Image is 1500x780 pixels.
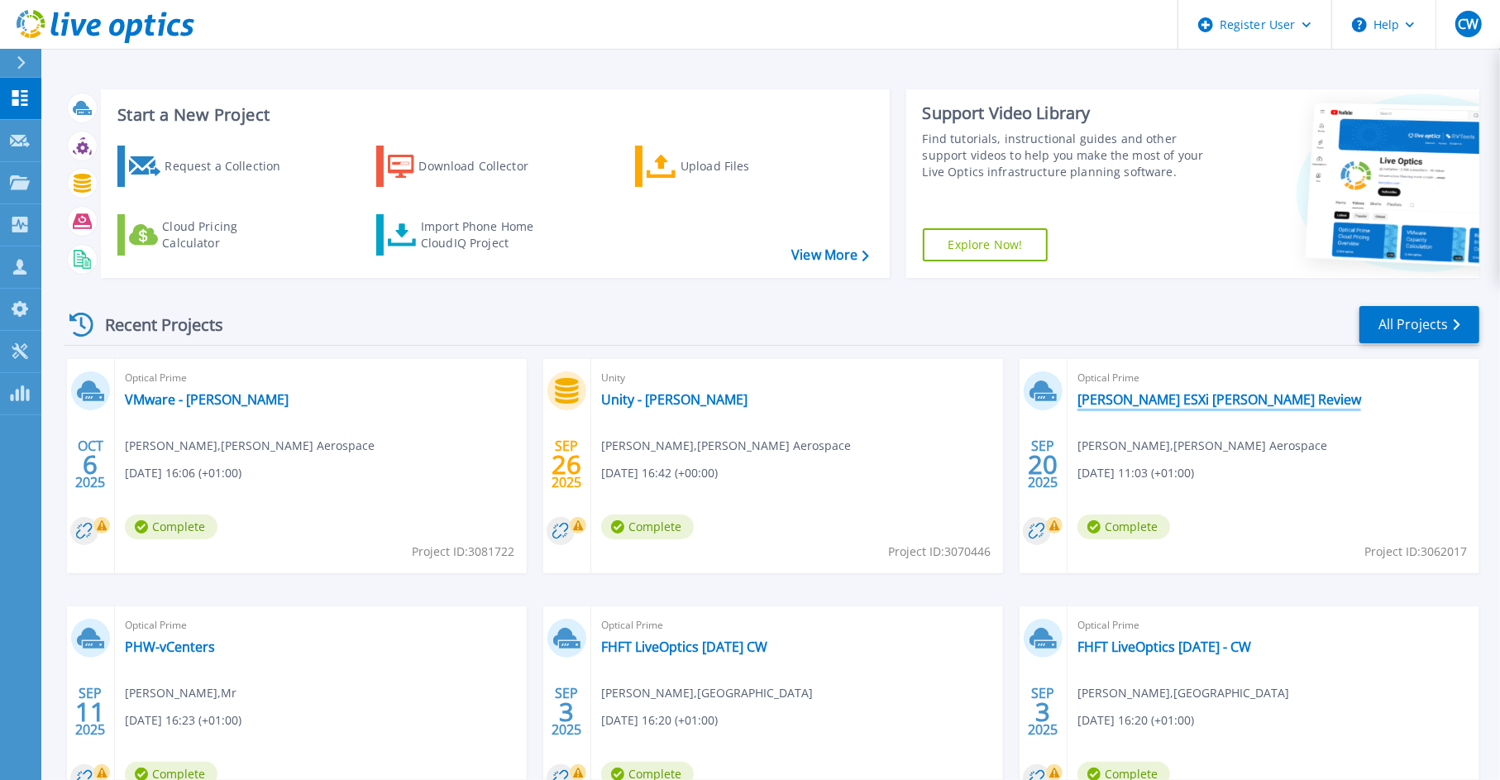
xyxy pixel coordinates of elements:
[83,457,98,471] span: 6
[601,639,767,655] a: FHFT LiveOptics [DATE] CW
[1027,682,1058,742] div: SEP 2025
[1077,616,1469,634] span: Optical Prime
[923,228,1049,261] a: Explore Now!
[418,150,551,183] div: Download Collector
[1364,543,1467,561] span: Project ID: 3062017
[791,247,868,263] a: View More
[923,131,1214,180] div: Find tutorials, instructional guides and other support videos to help you make the most of your L...
[117,106,868,124] h3: Start a New Project
[1077,464,1194,482] span: [DATE] 11:03 (+01:00)
[1028,457,1058,471] span: 20
[125,616,517,634] span: Optical Prime
[1035,705,1050,719] span: 3
[1077,639,1251,655] a: FHFT LiveOptics [DATE] - CW
[125,437,375,455] span: [PERSON_NAME] , [PERSON_NAME] Aerospace
[601,711,718,730] span: [DATE] 16:20 (+01:00)
[601,369,993,387] span: Unity
[421,218,550,251] div: Import Phone Home CloudIQ Project
[923,103,1214,124] div: Support Video Library
[1359,306,1479,343] a: All Projects
[551,434,582,495] div: SEP 2025
[1458,17,1479,31] span: CW
[888,543,991,561] span: Project ID: 3070446
[117,214,302,256] a: Cloud Pricing Calculator
[125,464,241,482] span: [DATE] 16:06 (+01:00)
[1077,711,1194,730] span: [DATE] 16:20 (+01:00)
[117,146,302,187] a: Request a Collection
[601,464,718,482] span: [DATE] 16:42 (+00:00)
[75,705,105,719] span: 11
[559,705,574,719] span: 3
[1027,434,1058,495] div: SEP 2025
[1077,391,1361,408] a: [PERSON_NAME] ESXi [PERSON_NAME] Review
[1077,369,1469,387] span: Optical Prime
[551,682,582,742] div: SEP 2025
[601,616,993,634] span: Optical Prime
[125,369,517,387] span: Optical Prime
[601,514,694,539] span: Complete
[125,711,241,730] span: [DATE] 16:23 (+01:00)
[601,684,813,702] span: [PERSON_NAME] , [GEOGRAPHIC_DATA]
[165,150,297,183] div: Request a Collection
[1077,514,1170,539] span: Complete
[125,639,215,655] a: PHW-vCenters
[74,682,106,742] div: SEP 2025
[1077,437,1327,455] span: [PERSON_NAME] , [PERSON_NAME] Aerospace
[74,434,106,495] div: OCT 2025
[125,391,289,408] a: VMware - [PERSON_NAME]
[162,218,294,251] div: Cloud Pricing Calculator
[601,437,851,455] span: [PERSON_NAME] , [PERSON_NAME] Aerospace
[635,146,819,187] a: Upload Files
[125,514,217,539] span: Complete
[1077,684,1289,702] span: [PERSON_NAME] , [GEOGRAPHIC_DATA]
[681,150,813,183] div: Upload Files
[552,457,581,471] span: 26
[601,391,748,408] a: Unity - [PERSON_NAME]
[125,684,236,702] span: [PERSON_NAME] , Mr
[64,304,246,345] div: Recent Projects
[376,146,561,187] a: Download Collector
[412,543,514,561] span: Project ID: 3081722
